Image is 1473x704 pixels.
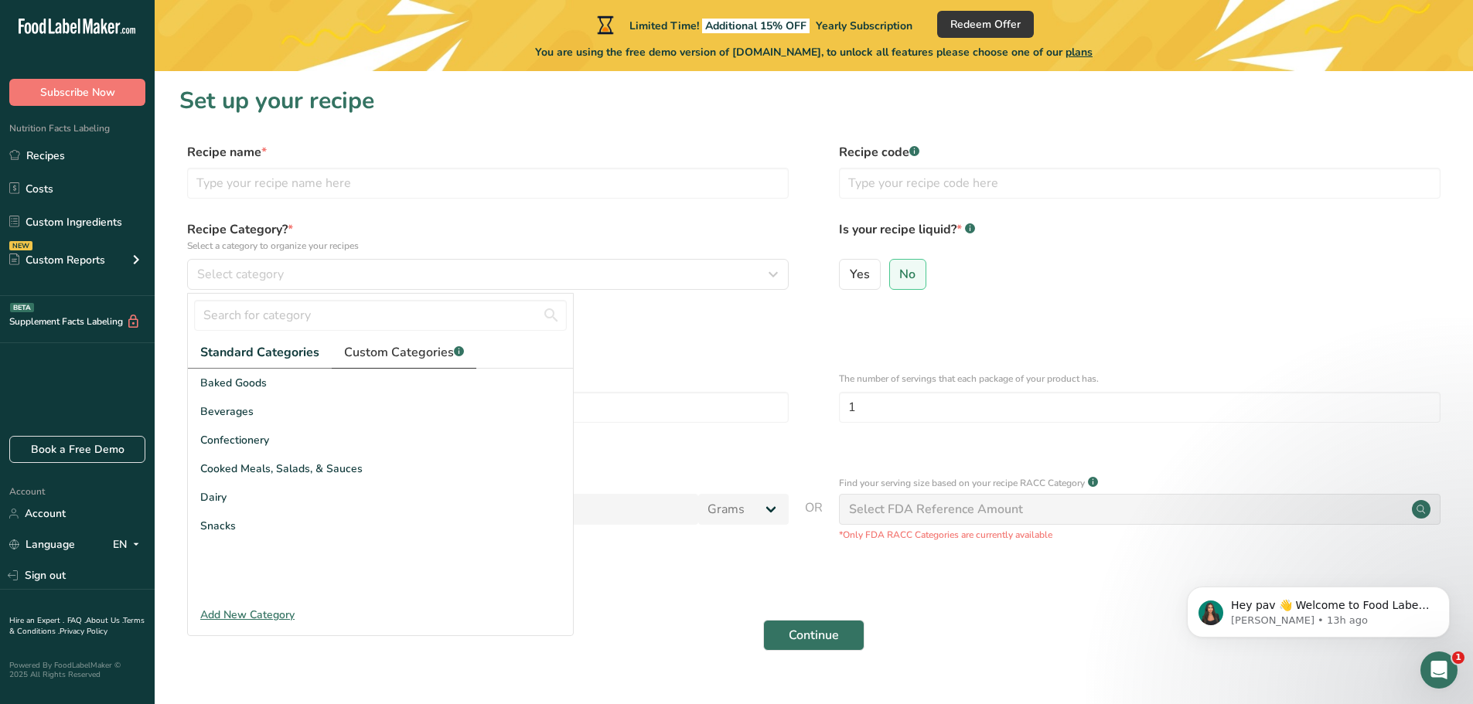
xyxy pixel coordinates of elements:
[805,498,823,542] span: OR
[763,620,864,651] button: Continue
[702,19,810,33] span: Additional 15% OFF
[9,241,32,250] div: NEW
[839,220,1441,253] label: Is your recipe liquid?
[849,500,1023,519] div: Select FDA Reference Amount
[9,615,64,626] a: Hire an Expert .
[9,252,105,268] div: Custom Reports
[839,528,1441,542] p: *Only FDA RACC Categories are currently available
[1066,45,1093,60] span: plans
[839,372,1441,386] p: The number of servings that each package of your product has.
[839,168,1441,199] input: Type your recipe code here
[10,303,34,312] div: BETA
[187,143,789,162] label: Recipe name
[200,343,319,362] span: Standard Categories
[200,432,269,448] span: Confectionery
[344,343,464,362] span: Custom Categories
[187,220,789,253] label: Recipe Category?
[9,436,145,463] a: Book a Free Demo
[194,300,567,331] input: Search for category
[9,661,145,679] div: Powered By FoodLabelMaker © 2025 All Rights Reserved
[197,265,284,284] span: Select category
[187,168,789,199] input: Type your recipe name here
[200,489,227,505] span: Dairy
[200,375,267,391] span: Baked Goods
[1420,651,1458,689] iframe: Intercom live chat
[9,531,75,558] a: Language
[179,83,1448,118] h1: Set up your recipe
[113,536,145,554] div: EN
[9,79,145,106] button: Subscribe Now
[594,15,912,34] div: Limited Time!
[60,626,107,637] a: Privacy Policy
[816,19,912,33] span: Yearly Subscription
[40,84,115,100] span: Subscribe Now
[899,267,916,282] span: No
[187,239,789,253] p: Select a category to organize your recipes
[67,615,86,626] a: FAQ .
[9,615,145,637] a: Terms & Conditions .
[850,267,870,282] span: Yes
[188,607,573,623] div: Add New Category
[200,518,236,534] span: Snacks
[789,626,839,644] span: Continue
[200,403,254,420] span: Beverages
[535,44,1093,60] span: You are using the free demo version of [DOMAIN_NAME], to unlock all features please choose one of...
[937,11,1034,38] button: Redeem Offer
[950,16,1021,32] span: Redeem Offer
[839,143,1441,162] label: Recipe code
[86,615,123,626] a: About Us .
[200,461,363,477] span: Cooked Meals, Salads, & Sauces
[839,476,1085,490] p: Find your serving size based on your recipe RACC Category
[1164,554,1473,662] iframe: Intercom notifications message
[187,259,789,290] button: Select category
[1452,651,1464,664] span: 1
